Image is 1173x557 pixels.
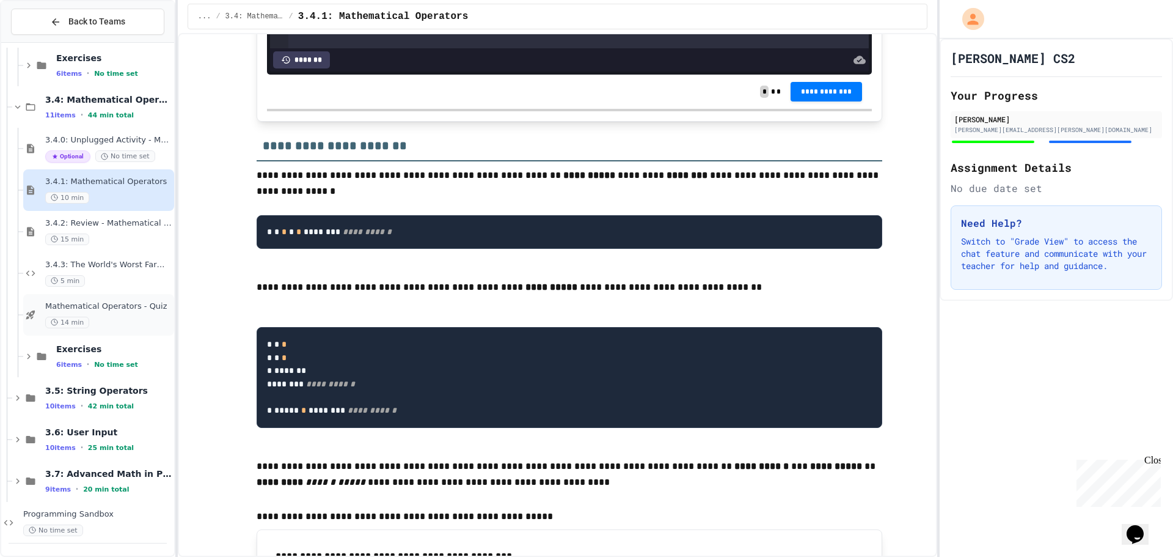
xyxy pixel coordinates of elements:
[56,344,172,355] span: Exercises
[198,12,211,21] span: ...
[961,235,1152,272] p: Switch to "Grade View" to access the chat feature and communicate with your teacher for help and ...
[45,260,172,270] span: 3.4.3: The World's Worst Farmers Market
[954,125,1158,135] div: [PERSON_NAME][EMAIL_ADDRESS][PERSON_NAME][DOMAIN_NAME]
[76,484,78,494] span: •
[11,9,164,35] button: Back to Teams
[88,444,134,452] span: 25 min total
[87,68,89,78] span: •
[951,87,1162,104] h2: Your Progress
[45,135,172,146] span: 3.4.0: Unplugged Activity - Mathematical Operators
[45,317,89,328] span: 14 min
[87,360,89,369] span: •
[45,301,172,312] span: Mathematical Operators - Quiz
[45,150,90,163] span: Optional
[45,218,172,229] span: 3.4.2: Review - Mathematical Operators
[81,110,83,120] span: •
[81,443,83,452] span: •
[1072,455,1161,507] iframe: chat widget
[45,111,76,119] span: 11 items
[45,444,76,452] span: 10 items
[56,53,172,64] span: Exercises
[951,181,1162,196] div: No due date set
[1122,508,1161,545] iframe: chat widget
[23,525,83,536] span: No time set
[81,401,83,411] span: •
[56,361,82,369] span: 6 items
[45,234,89,245] span: 15 min
[45,402,76,410] span: 10 items
[94,70,138,78] span: No time set
[95,150,155,162] span: No time set
[45,275,85,287] span: 5 min
[23,509,172,520] span: Programming Sandbox
[5,5,84,78] div: Chat with us now!Close
[68,15,125,28] span: Back to Teams
[951,159,1162,176] h2: Assignment Details
[88,111,134,119] span: 44 min total
[45,468,172,479] span: 3.7: Advanced Math in Python
[949,5,987,33] div: My Account
[954,114,1158,125] div: [PERSON_NAME]
[298,9,468,24] span: 3.4.1: Mathematical Operators
[45,177,172,187] span: 3.4.1: Mathematical Operators
[94,361,138,369] span: No time set
[45,485,71,493] span: 9 items
[961,216,1152,231] h3: Need Help?
[289,12,293,21] span: /
[216,12,220,21] span: /
[83,485,129,493] span: 20 min total
[45,427,172,438] span: 3.6: User Input
[225,12,284,21] span: 3.4: Mathematical Operators
[56,70,82,78] span: 6 items
[951,50,1075,67] h1: [PERSON_NAME] CS2
[45,385,172,396] span: 3.5: String Operators
[45,192,89,204] span: 10 min
[45,94,172,105] span: 3.4: Mathematical Operators
[88,402,134,410] span: 42 min total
